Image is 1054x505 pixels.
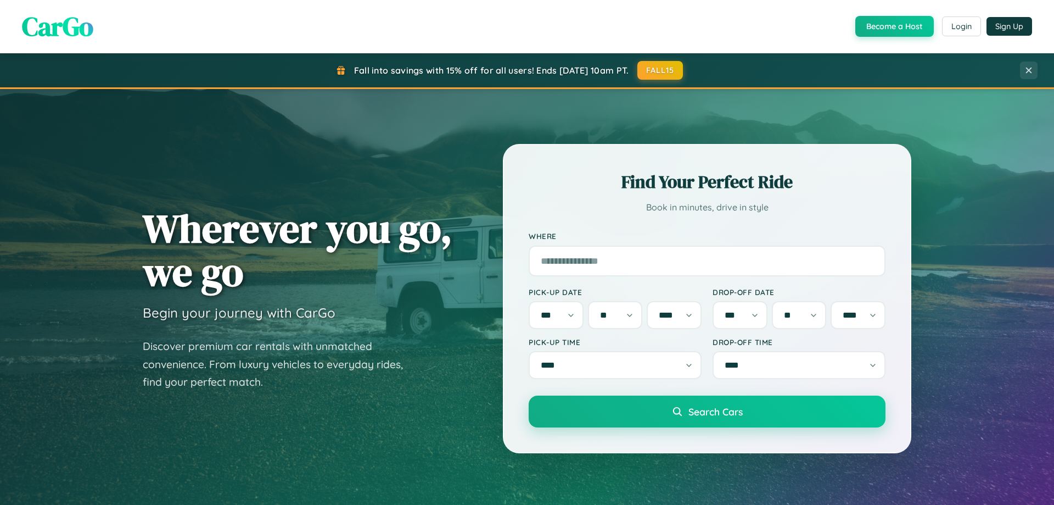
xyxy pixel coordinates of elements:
span: CarGo [22,8,93,45]
label: Where [529,232,885,241]
button: Login [942,16,981,36]
h3: Begin your journey with CarGo [143,304,335,321]
label: Drop-off Date [713,287,885,297]
span: Fall into savings with 15% off for all users! Ends [DATE] 10am PT. [354,65,629,76]
label: Pick-up Time [529,337,702,347]
label: Pick-up Date [529,287,702,297]
h1: Wherever you go, we go [143,207,452,293]
label: Drop-off Time [713,337,885,347]
button: Become a Host [855,16,934,37]
p: Book in minutes, drive in style [529,199,885,215]
button: Search Cars [529,396,885,428]
button: Sign Up [986,17,1032,36]
h2: Find Your Perfect Ride [529,170,885,194]
p: Discover premium car rentals with unmatched convenience. From luxury vehicles to everyday rides, ... [143,337,417,391]
span: Search Cars [688,406,743,418]
button: FALL15 [637,61,683,80]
